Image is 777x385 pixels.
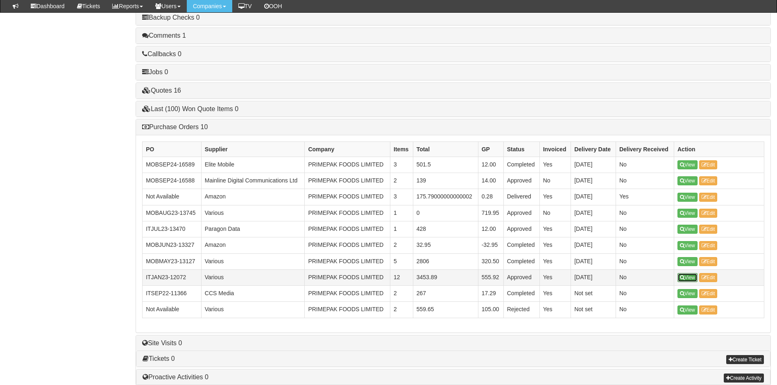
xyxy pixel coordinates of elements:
a: Edit [699,209,718,218]
a: Edit [699,225,718,234]
td: ITSEP22-11366 [143,286,202,302]
td: No [616,253,674,269]
td: Completed [503,237,539,253]
td: MOBSEP24-16589 [143,157,202,173]
td: No [539,205,571,221]
a: View [677,273,698,282]
a: Create Activity [724,374,764,383]
td: [DATE] [571,157,616,173]
td: CCS Media [201,286,305,302]
td: No [616,221,674,237]
td: 267 [413,286,478,302]
a: View [677,193,698,202]
td: PRIMEPAK FOODS LIMITED [305,302,390,318]
td: Approved [503,205,539,221]
td: Completed [503,157,539,173]
td: 0.28 [478,189,503,205]
a: View [677,241,698,250]
td: Not Available [143,189,202,205]
td: Various [201,205,305,221]
a: View [677,176,698,185]
td: Rejected [503,302,539,318]
td: ITJUL23-13470 [143,221,202,237]
td: 175.79000000000002 [413,189,478,205]
td: [DATE] [571,221,616,237]
a: Edit [699,273,718,282]
a: View [677,305,698,314]
td: Approved [503,221,539,237]
a: Edit [699,176,718,185]
a: View [677,289,698,298]
a: View [677,257,698,266]
th: Items [390,141,413,157]
td: Yes [539,302,571,318]
td: 2 [390,286,413,302]
th: PO [143,141,202,157]
th: Total [413,141,478,157]
th: GP [478,141,503,157]
td: Various [201,269,305,285]
td: 2806 [413,253,478,269]
td: 1 [390,205,413,221]
td: Yes [539,237,571,253]
td: 32.95 [413,237,478,253]
td: Completed [503,286,539,302]
td: -32.95 [478,237,503,253]
td: No [616,205,674,221]
td: Yes [539,269,571,285]
a: View [677,209,698,218]
td: 139 [413,173,478,189]
td: Yes [539,189,571,205]
td: Not set [571,286,616,302]
td: No [616,157,674,173]
th: Action [674,141,764,157]
th: Status [503,141,539,157]
td: 14.00 [478,173,503,189]
td: MOBJUN23-13327 [143,237,202,253]
th: Invoiced [539,141,571,157]
td: No [616,286,674,302]
td: Amazon [201,189,305,205]
td: Not set [571,302,616,318]
th: Supplier [201,141,305,157]
th: Delivery Date [571,141,616,157]
td: 501.5 [413,157,478,173]
td: 3 [390,189,413,205]
td: Yes [539,286,571,302]
td: 105.00 [478,302,503,318]
a: Jobs 0 [142,68,168,75]
a: Quotes 16 [142,87,181,94]
td: Elite Mobile [201,157,305,173]
td: No [539,173,571,189]
td: 428 [413,221,478,237]
td: [DATE] [571,189,616,205]
td: 5 [390,253,413,269]
td: No [616,302,674,318]
a: Edit [699,241,718,250]
a: Backup Checks 0 [142,14,200,21]
a: Create Ticket [726,355,764,364]
a: Edit [699,305,718,314]
a: Edit [699,289,718,298]
td: 0 [413,205,478,221]
td: Various [201,302,305,318]
td: 719.95 [478,205,503,221]
td: PRIMEPAK FOODS LIMITED [305,253,390,269]
td: ITJAN23-12072 [143,269,202,285]
td: 555.92 [478,269,503,285]
td: Completed [503,253,539,269]
td: 320.50 [478,253,503,269]
a: Callbacks 0 [142,50,181,57]
td: Mainline Digital Communications Ltd [201,173,305,189]
td: PRIMEPAK FOODS LIMITED [305,221,390,237]
td: Delivered [503,189,539,205]
td: MOBAUG23-13745 [143,205,202,221]
td: 2 [390,237,413,253]
a: Tickets 0 [143,355,174,362]
td: 12.00 [478,221,503,237]
td: PRIMEPAK FOODS LIMITED [305,189,390,205]
td: 12 [390,269,413,285]
td: 3453.89 [413,269,478,285]
td: No [616,237,674,253]
a: Proactive Activities 0 [143,374,208,380]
